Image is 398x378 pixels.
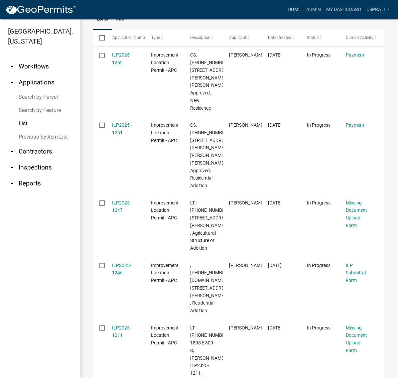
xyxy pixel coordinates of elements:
[112,263,131,276] a: ILP2025-1246
[229,35,246,40] span: Applicant
[346,35,373,40] span: Current Activity
[112,122,131,135] a: ILP2025-1251
[268,325,282,330] span: 09/23/2025
[307,35,319,40] span: Status
[145,30,184,46] datatable-header-cell: Type
[93,30,106,46] datatable-header-cell: Select
[304,3,324,16] a: Admin
[93,9,112,30] a: Data
[151,122,179,143] span: Improvement Location Permit - APC
[229,263,265,268] span: Louis M Rodriguez
[268,200,282,205] span: 10/03/2025
[346,325,367,353] a: Missing Document Upload Form
[112,200,131,213] a: ILP2025-1247
[307,263,331,268] span: In Progress
[268,263,282,268] span: 09/30/2025
[268,35,291,40] span: Date Created
[112,35,149,40] span: Application Number
[184,30,223,46] datatable-header-cell: Description
[112,9,130,30] a: Map
[285,3,304,16] a: Home
[229,325,265,330] span: JOHN Allen CULBERTSON
[229,52,265,58] span: SPENCER BROWN
[8,78,16,86] i: arrow_drop_up
[307,200,331,205] span: In Progress
[112,52,131,65] a: ILP2025-1262
[8,180,16,188] i: arrow_drop_down
[301,30,339,46] datatable-header-cell: Status
[346,52,364,58] a: Payment
[8,148,16,156] i: arrow_drop_down
[190,122,235,188] span: CS, 007-033-141.A, 6977 E ELI LILLY RD, Fawley, ILP2025-1251, Approved, Residential Addition
[8,63,16,70] i: arrow_drop_down
[324,3,364,16] a: My Dashboard
[229,200,265,205] span: Joas Miller
[268,52,282,58] span: 10/07/2025
[190,263,231,314] span: , 005-102-007.GA, 55 EMS B6A LN, Rodriguez, ILP2025-1246, , Residential Addition
[364,3,393,16] a: cspratt
[190,200,239,251] span: LT, 033-021-002.A, 6811 W 1300 N, Miller, ILP2025-1247, , Agricultural Structure or Addition
[190,35,210,40] span: Description
[112,325,131,338] a: ILP2025-1211
[106,30,145,46] datatable-header-cell: Application Number
[151,52,179,73] span: Improvement Location Permit - APC
[151,35,160,40] span: Type
[223,30,262,46] datatable-header-cell: Applicant
[151,325,179,346] span: Improvement Location Permit - APC
[229,122,265,128] span: Nicholas Fawley
[307,122,331,128] span: In Progress
[151,263,179,283] span: Improvement Location Permit - APC
[339,30,378,46] datatable-header-cell: Current Activity
[262,30,301,46] datatable-header-cell: Date Created
[190,52,238,110] span: CS, 029-050-001.AA, 3312 E ARMSTRONG RD, BROWN, ILP2025-1262, Approved, New Residence
[346,263,366,283] a: ILP Submittal Form
[307,325,331,330] span: In Progress
[346,122,364,128] a: Payment
[268,122,282,128] span: 10/03/2025
[151,200,179,221] span: Improvement Location Permit - APC
[8,164,16,172] i: arrow_drop_down
[307,52,331,58] span: In Progress
[346,200,367,228] a: Missing Document Upload Form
